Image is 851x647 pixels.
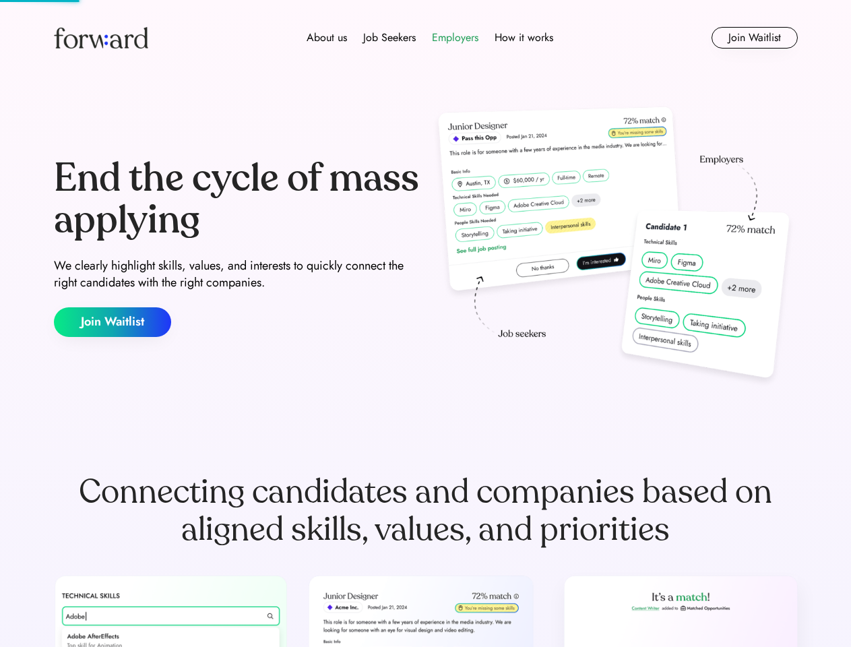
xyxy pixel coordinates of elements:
[495,30,553,46] div: How it works
[54,473,798,549] div: Connecting candidates and companies based on aligned skills, values, and priorities
[712,27,798,49] button: Join Waitlist
[431,102,798,392] img: hero-image.png
[307,30,347,46] div: About us
[54,307,171,337] button: Join Waitlist
[54,27,148,49] img: Forward logo
[432,30,478,46] div: Employers
[54,158,420,241] div: End the cycle of mass applying
[54,257,420,291] div: We clearly highlight skills, values, and interests to quickly connect the right candidates with t...
[363,30,416,46] div: Job Seekers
